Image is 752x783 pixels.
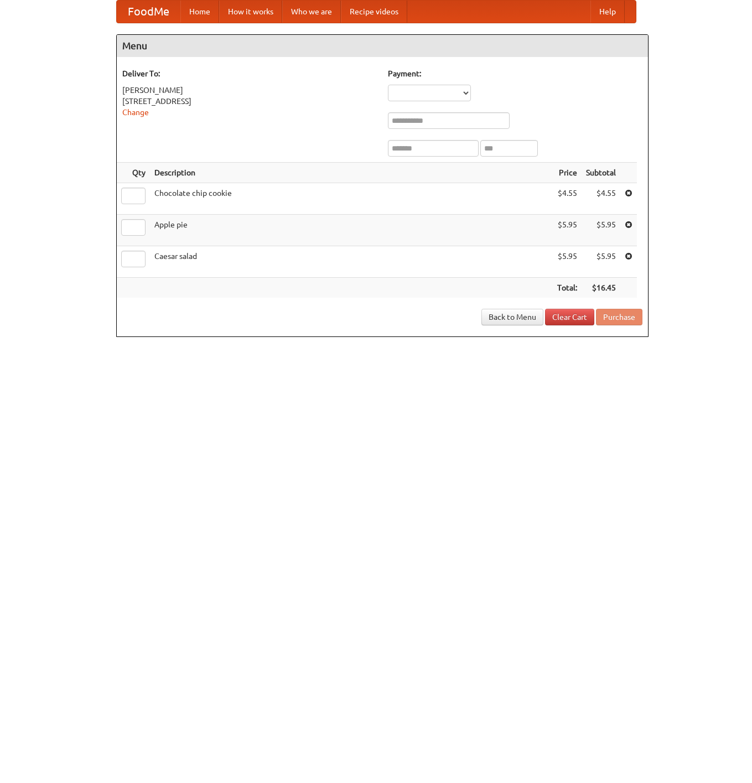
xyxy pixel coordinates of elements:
[388,68,642,79] h5: Payment:
[150,183,553,215] td: Chocolate chip cookie
[553,163,582,183] th: Price
[590,1,625,23] a: Help
[553,278,582,298] th: Total:
[122,85,377,96] div: [PERSON_NAME]
[582,183,620,215] td: $4.55
[545,309,594,325] a: Clear Cart
[117,1,180,23] a: FoodMe
[122,68,377,79] h5: Deliver To:
[219,1,282,23] a: How it works
[596,309,642,325] button: Purchase
[150,246,553,278] td: Caesar salad
[122,108,149,117] a: Change
[122,96,377,107] div: [STREET_ADDRESS]
[180,1,219,23] a: Home
[117,163,150,183] th: Qty
[553,246,582,278] td: $5.95
[341,1,407,23] a: Recipe videos
[150,215,553,246] td: Apple pie
[282,1,341,23] a: Who we are
[117,35,648,57] h4: Menu
[553,183,582,215] td: $4.55
[582,278,620,298] th: $16.45
[582,246,620,278] td: $5.95
[553,215,582,246] td: $5.95
[150,163,553,183] th: Description
[481,309,543,325] a: Back to Menu
[582,215,620,246] td: $5.95
[582,163,620,183] th: Subtotal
